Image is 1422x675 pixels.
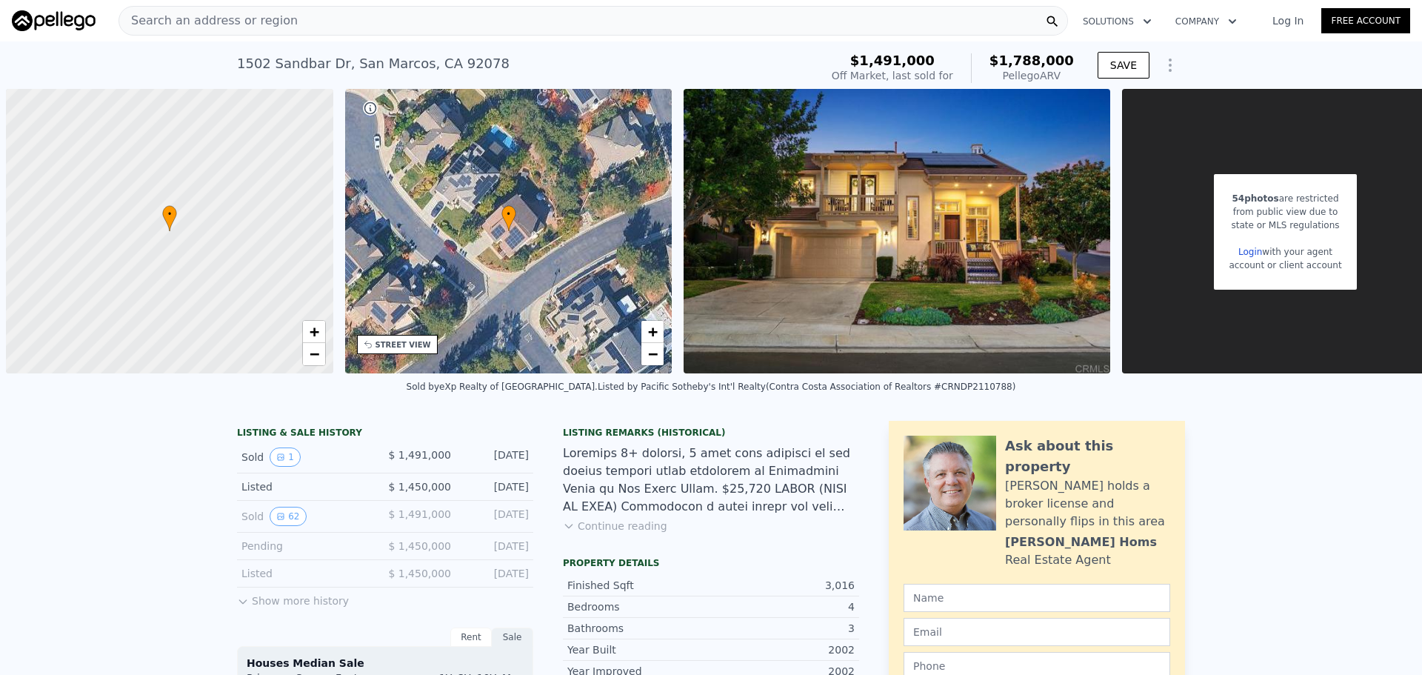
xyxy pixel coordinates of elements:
span: Search an address or region [119,12,298,30]
div: Houses Median Sale [247,656,524,671]
div: Loremips 8+ dolorsi, 5 amet cons adipisci el sed doeius tempori utlab etdolorem al Enimadmini Ven... [563,445,859,516]
span: $ 1,450,000 [388,481,451,493]
span: $ 1,450,000 [388,540,451,552]
div: Listed [241,566,373,581]
div: Sale [492,628,533,647]
button: SAVE [1098,52,1149,79]
div: Listed by Pacific Sotheby's Int'l Realty (Contra Costa Association of Realtors #CRNDP2110788) [598,382,1015,392]
span: • [162,207,177,221]
button: Continue reading [563,519,667,533]
button: Solutions [1071,8,1164,35]
input: Email [904,618,1170,646]
div: 2002 [711,642,855,657]
div: Off Market, last sold for [832,68,953,83]
img: Pellego [12,10,96,31]
div: • [162,205,177,231]
div: Property details [563,557,859,569]
div: Sold [241,507,373,526]
a: Log In [1255,13,1321,28]
div: • [501,205,516,231]
div: state or MLS regulations [1229,219,1341,232]
span: + [648,322,658,341]
button: View historical data [270,448,301,467]
div: [DATE] [463,539,529,553]
span: 54 photos [1232,193,1279,204]
a: Zoom in [303,321,325,343]
div: Bathrooms [567,621,711,636]
span: − [648,345,658,363]
div: Pellego ARV [989,68,1074,83]
div: Bedrooms [567,599,711,614]
span: − [309,345,318,363]
div: Listing Remarks (Historical) [563,427,859,439]
span: $ 1,491,000 [388,449,451,461]
button: Show Options [1155,50,1185,80]
div: are restricted [1229,192,1341,205]
div: [DATE] [463,507,529,526]
a: Zoom in [641,321,664,343]
div: from public view due to [1229,205,1341,219]
div: 3,016 [711,578,855,593]
div: [DATE] [463,479,529,494]
div: Year Built [567,642,711,657]
span: $ 1,450,000 [388,568,451,579]
div: Sold [241,448,373,467]
span: • [501,207,516,221]
a: Login [1238,247,1262,257]
div: [DATE] [463,448,529,467]
div: 3 [711,621,855,636]
div: Real Estate Agent [1005,551,1111,569]
button: View historical data [270,507,306,526]
div: Listed [241,479,373,494]
a: Free Account [1321,8,1410,33]
span: $1,788,000 [989,53,1074,68]
div: Ask about this property [1005,436,1170,477]
input: Name [904,584,1170,612]
div: Pending [241,539,373,553]
div: [DATE] [463,566,529,581]
a: Zoom out [303,343,325,365]
img: Sale: 166250189 Parcel: 22883283 [684,89,1110,373]
div: account or client account [1229,259,1341,272]
div: [PERSON_NAME] holds a broker license and personally flips in this area [1005,477,1170,531]
div: 4 [711,599,855,614]
div: Rent [450,628,492,647]
span: + [309,322,318,341]
span: $ 1,491,000 [388,508,451,520]
div: STREET VIEW [375,339,431,350]
div: 1502 Sandbar Dr , San Marcos , CA 92078 [237,53,510,74]
a: Zoom out [641,343,664,365]
button: Show more history [237,588,349,608]
span: with your agent [1262,247,1332,257]
div: [PERSON_NAME] Homs [1005,533,1157,551]
div: Finished Sqft [567,578,711,593]
div: Sold by eXp Realty of [GEOGRAPHIC_DATA] . [407,382,598,392]
div: LISTING & SALE HISTORY [237,427,533,442]
button: Company [1164,8,1249,35]
span: $1,491,000 [850,53,935,68]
